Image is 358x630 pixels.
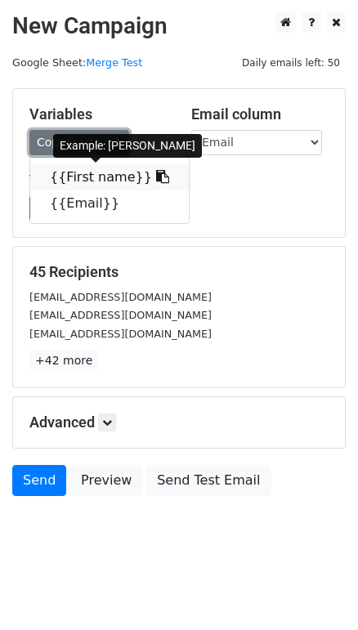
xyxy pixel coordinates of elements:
iframe: Chat Widget [276,552,358,630]
span: Daily emails left: 50 [236,54,346,72]
a: Daily emails left: 50 [236,56,346,69]
h5: Variables [29,105,167,123]
h5: Email column [191,105,329,123]
h5: Advanced [29,413,329,431]
h5: 45 Recipients [29,263,329,281]
a: Preview [70,465,142,496]
a: Copy/paste... [29,130,129,155]
h2: New Campaign [12,12,346,40]
small: [EMAIL_ADDRESS][DOMAIN_NAME] [29,309,212,321]
a: Send [12,465,66,496]
a: Merge Test [86,56,142,69]
div: Example: [PERSON_NAME] [53,134,202,158]
small: [EMAIL_ADDRESS][DOMAIN_NAME] [29,328,212,340]
small: [EMAIL_ADDRESS][DOMAIN_NAME] [29,291,212,303]
a: +42 more [29,351,98,371]
a: Send Test Email [146,465,271,496]
a: {{First name}} [30,164,189,190]
small: Google Sheet: [12,56,142,69]
a: {{Email}} [30,190,189,217]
